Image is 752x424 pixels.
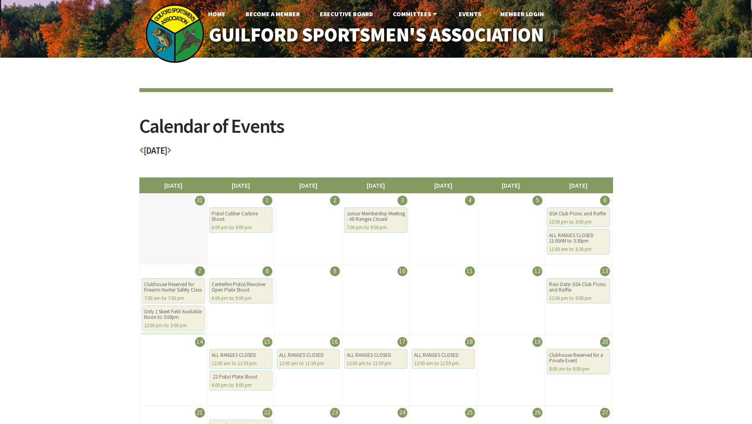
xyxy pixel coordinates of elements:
div: 2 [330,196,340,205]
div: 7:00 am to 7:00 pm [144,296,203,301]
li: [DATE] [207,177,275,193]
div: 21 [195,408,205,418]
div: 6:00 pm to 9:00 pm [212,383,270,388]
li: [DATE] [477,177,545,193]
div: 12:00 pm to 3:00 pm [549,219,608,225]
div: 24 [398,408,407,418]
div: 10 [398,266,407,276]
div: ALL RANGES CLOSED [347,352,405,358]
div: 17 [398,337,407,347]
div: 12:00 am to 11:59 pm [414,361,473,366]
div: 8:00 am to 8:00 pm [549,366,608,372]
div: 6:00 pm to 9:00 pm [212,296,270,301]
h3: [DATE] [139,146,613,160]
li: [DATE] [274,177,342,193]
div: Clubhouse Reserved for a Private Event [549,352,608,364]
div: 7 [195,266,205,276]
div: 12:00 am to 11:59 pm [212,361,270,366]
div: 9 [330,266,340,276]
div: 7:00 pm to 9:00 pm [347,225,405,230]
div: 15 [263,337,272,347]
a: Become A Member [239,6,306,22]
div: ALL RANGES CLOSED [279,352,338,358]
a: Member Login [494,6,550,22]
div: 13 [600,266,610,276]
li: [DATE] [409,177,477,193]
div: 12:00 am to 11:59 pm [347,361,405,366]
div: Rain Date: GSA Club Picnic and Raffle [549,282,608,293]
div: GSA Club Picnic and Raffle [549,211,608,217]
img: logo_sm.png [145,4,204,63]
a: Committees [386,6,445,22]
div: 23 [330,408,340,418]
div: 31 [195,196,205,205]
a: Events [452,6,488,22]
div: 1 [263,196,272,205]
div: 11 [465,266,475,276]
div: 12:00 pm to 3:00 pm [144,323,203,328]
div: 3 [398,196,407,205]
div: Only 1 Skeet Field Available: Noon to 3:00pm [144,309,203,320]
li: [DATE] [544,177,612,193]
div: 12 [533,266,542,276]
a: Guilford Sportsmen's Association [192,18,560,52]
div: 8 [263,266,272,276]
div: Clubhouse Reserved for Firearm Hunter Safety Class [144,282,203,293]
div: Centerfire Pistol/Revolver Open Plate Shoot [212,282,270,293]
li: [DATE] [139,177,207,193]
div: 5 [533,196,542,205]
div: 14 [195,337,205,347]
div: ALL RANGES CLOSED [212,352,270,358]
div: Pistol Caliber Carbine Shoot [212,211,270,222]
a: Executive Board [313,6,379,22]
div: .22 Pistol Plate Shoot [212,374,270,380]
div: 6 [600,196,610,205]
div: 12:00 am to 11:59 pm [279,361,338,366]
div: 18 [465,337,475,347]
div: 22 [263,408,272,418]
div: ALL RANGES CLOSED [414,352,473,358]
div: 6:00 pm to 9:00 pm [212,225,270,230]
div: 4 [465,196,475,205]
div: 19 [533,337,542,347]
li: [DATE] [342,177,410,193]
div: 25 [465,408,475,418]
div: Junior Membership Meeting - All Ranges Closed [347,211,405,222]
h2: Calendar of Events [139,116,613,146]
div: 20 [600,337,610,347]
a: Home [202,6,232,22]
div: 11:00 am to 3:30 pm [549,247,608,252]
div: 16 [330,337,340,347]
div: 27 [600,408,610,418]
div: 26 [533,408,542,418]
div: ALL RANGES CLOSED 11:00AM to 3:30pm [549,233,608,244]
div: 12:00 pm to 3:00 pm [549,296,608,301]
